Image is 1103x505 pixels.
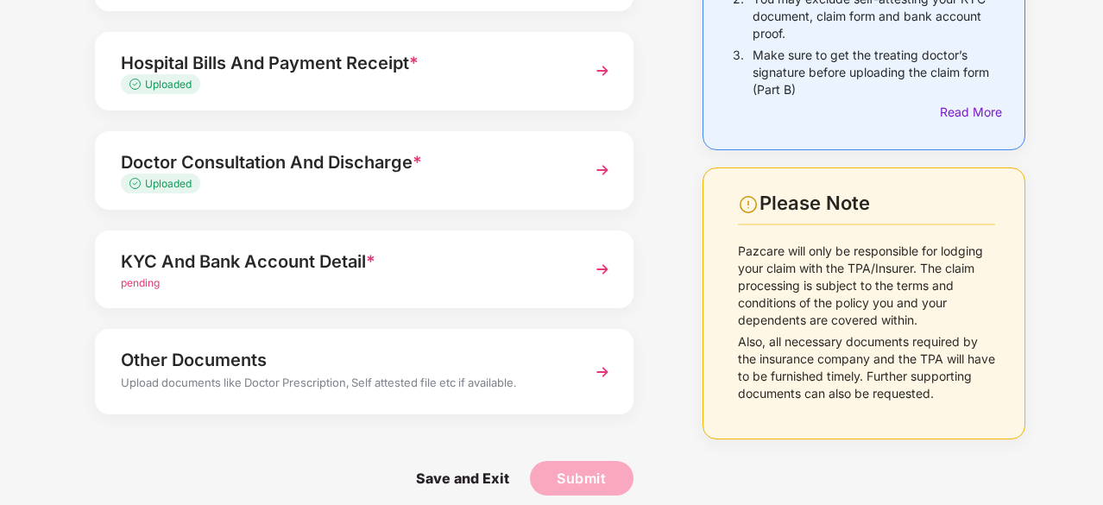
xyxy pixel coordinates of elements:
p: Make sure to get the treating doctor’s signature before uploading the claim form (Part B) [753,47,995,98]
div: Doctor Consultation And Discharge [121,148,567,176]
div: Other Documents [121,346,567,374]
img: svg+xml;base64,PHN2ZyBpZD0iV2FybmluZ18tXzI0eDI0IiBkYXRhLW5hbWU9Ildhcm5pbmcgLSAyNHgyNCIgeG1sbnM9Im... [738,194,759,215]
span: pending [121,276,160,289]
img: svg+xml;base64,PHN2ZyBpZD0iTmV4dCIgeG1sbnM9Imh0dHA6Ly93d3cudzMub3JnLzIwMDAvc3ZnIiB3aWR0aD0iMzYiIG... [587,254,618,285]
div: Hospital Bills And Payment Receipt [121,49,567,77]
img: svg+xml;base64,PHN2ZyBpZD0iTmV4dCIgeG1sbnM9Imh0dHA6Ly93d3cudzMub3JnLzIwMDAvc3ZnIiB3aWR0aD0iMzYiIG... [587,55,618,86]
span: Uploaded [145,177,192,190]
p: Also, all necessary documents required by the insurance company and the TPA will have to be furni... [738,333,995,402]
div: Read More [940,103,995,122]
button: Submit [530,461,633,496]
span: Save and Exit [399,461,526,496]
span: Uploaded [145,78,192,91]
img: svg+xml;base64,PHN2ZyB4bWxucz0iaHR0cDovL3d3dy53My5vcmcvMjAwMC9zdmciIHdpZHRoPSIxMy4zMzMiIGhlaWdodD... [129,79,145,90]
p: Pazcare will only be responsible for lodging your claim with the TPA/Insurer. The claim processin... [738,243,995,329]
img: svg+xml;base64,PHN2ZyBpZD0iTmV4dCIgeG1sbnM9Imh0dHA6Ly93d3cudzMub3JnLzIwMDAvc3ZnIiB3aWR0aD0iMzYiIG... [587,357,618,388]
div: KYC And Bank Account Detail [121,248,567,275]
img: svg+xml;base64,PHN2ZyB4bWxucz0iaHR0cDovL3d3dy53My5vcmcvMjAwMC9zdmciIHdpZHRoPSIxMy4zMzMiIGhlaWdodD... [129,178,145,189]
div: Upload documents like Doctor Prescription, Self attested file etc if available. [121,374,567,396]
img: svg+xml;base64,PHN2ZyBpZD0iTmV4dCIgeG1sbnM9Imh0dHA6Ly93d3cudzMub3JnLzIwMDAvc3ZnIiB3aWR0aD0iMzYiIG... [587,155,618,186]
div: Please Note [759,192,995,215]
p: 3. [733,47,744,98]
